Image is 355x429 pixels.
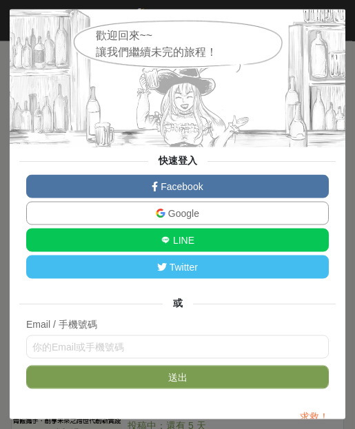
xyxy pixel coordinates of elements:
[165,208,199,219] span: Google
[300,411,329,422] a: 求救！
[158,181,203,192] span: Facebook
[170,235,194,246] span: LINE
[26,317,329,332] div: Email / 手機號碼
[26,335,329,359] input: 你的Email或手機號碼
[26,366,329,389] button: 送出
[96,44,285,61] div: 讓我們繼續未完的旅程！
[96,28,285,44] div: 歡迎回來~~
[167,262,198,273] span: Twitter
[148,155,207,166] span: 快速登入
[161,236,170,245] img: LINE
[156,209,165,218] img: Google
[163,297,193,308] span: 或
